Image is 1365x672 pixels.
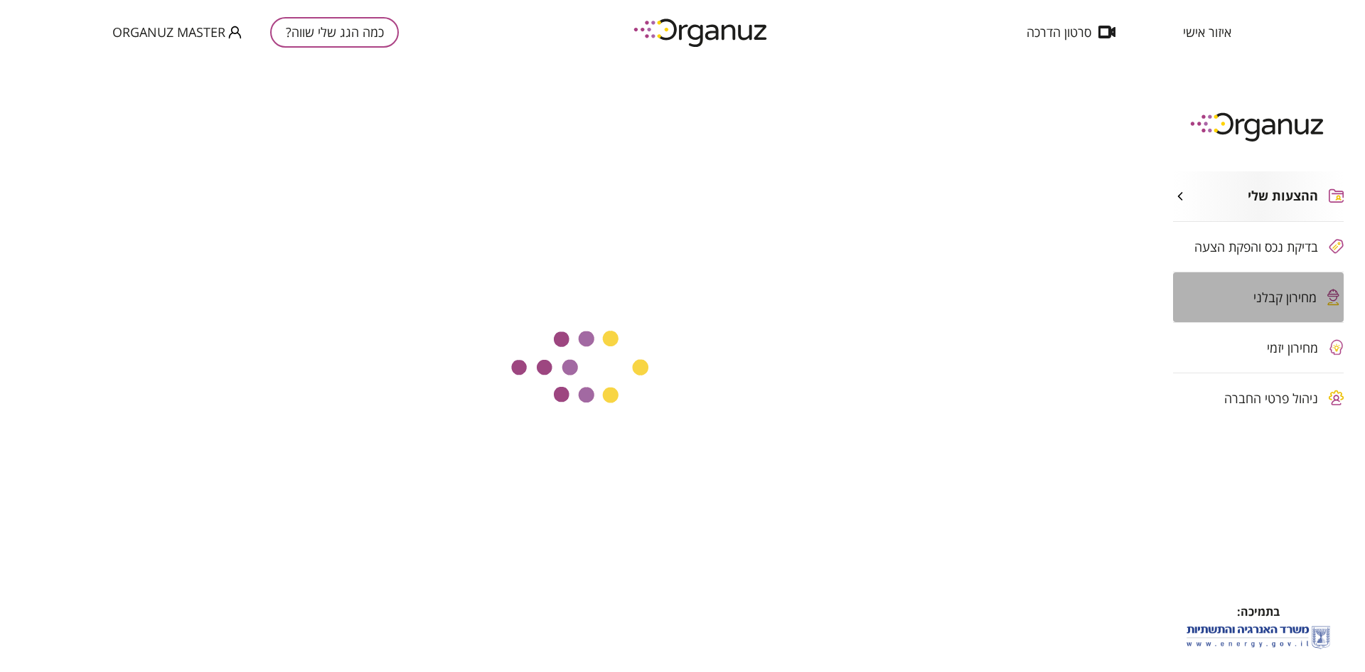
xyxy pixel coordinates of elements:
button: ההצעות שלי [1173,171,1344,221]
span: בתמיכה: [1237,604,1280,619]
span: ניהול פרטי החברה [1224,391,1318,405]
button: סרטון הדרכה [1005,25,1137,39]
button: כמה הגג שלי שווה? [270,17,399,48]
button: ניהול פרטי החברה [1173,373,1344,423]
img: logo [1180,107,1337,146]
span: מחירון יזמי [1267,341,1318,355]
span: איזור אישי [1183,25,1231,39]
button: Organuz Master [112,23,242,41]
span: מחירון קבלני [1253,290,1317,304]
span: סרטון הדרכה [1027,25,1091,39]
button: מחירון קבלני [1173,272,1344,322]
button: איזור אישי [1162,25,1253,39]
span: בדיקת נכס והפקת הצעה [1194,240,1318,254]
img: לוגו משרד האנרגיה [1184,620,1333,654]
button: בדיקת נכס והפקת הצעה [1173,222,1344,272]
span: ההצעות שלי [1248,188,1318,204]
span: Organuz Master [112,25,225,39]
img: logo [623,13,780,52]
button: מחירון יזמי [1173,323,1344,373]
img: טוען... [501,329,651,407]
